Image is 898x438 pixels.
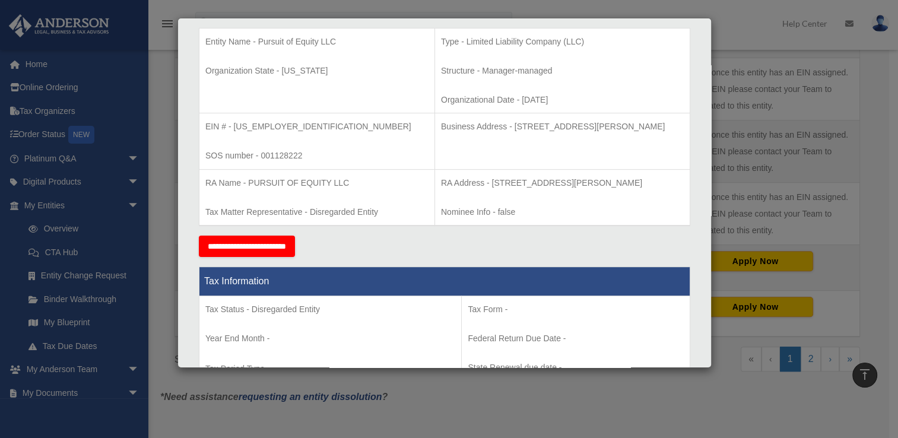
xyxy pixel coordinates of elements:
[441,205,684,220] p: Nominee Info - false
[468,331,684,346] p: Federal Return Due Date -
[205,205,429,220] p: Tax Matter Representative - Disregarded Entity
[205,302,455,317] p: Tax Status - Disregarded Entity
[441,64,684,78] p: Structure - Manager-managed
[441,93,684,107] p: Organizational Date - [DATE]
[205,34,429,49] p: Entity Name - Pursuit of Equity LLC
[205,331,455,346] p: Year End Month -
[441,119,684,134] p: Business Address - [STREET_ADDRESS][PERSON_NAME]
[205,148,429,163] p: SOS number - 001128222
[441,176,684,191] p: RA Address - [STREET_ADDRESS][PERSON_NAME]
[205,64,429,78] p: Organization State - [US_STATE]
[441,34,684,49] p: Type - Limited Liability Company (LLC)
[205,176,429,191] p: RA Name - PURSUIT OF EQUITY LLC
[468,360,684,375] p: State Renewal due date -
[468,302,684,317] p: Tax Form -
[199,296,462,384] td: Tax Period Type -
[205,119,429,134] p: EIN # - [US_EMPLOYER_IDENTIFICATION_NUMBER]
[199,267,690,296] th: Tax Information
